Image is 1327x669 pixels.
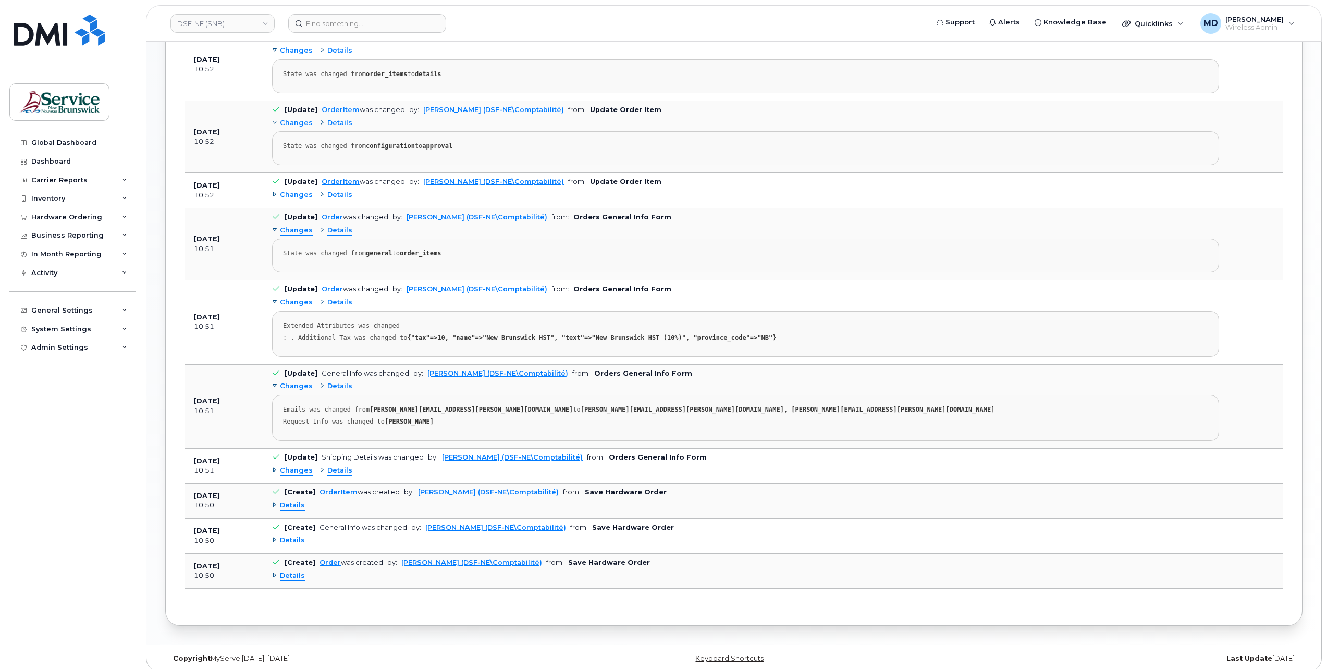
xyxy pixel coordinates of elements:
b: Update Order Item [590,106,661,114]
div: Quicklinks [1115,13,1191,34]
strong: general [366,250,392,257]
b: [Update] [285,213,317,221]
b: [DATE] [194,527,220,535]
b: [DATE] [194,397,220,405]
a: Order [322,213,343,221]
b: Save Hardware Order [592,524,674,531]
span: Details [327,298,352,307]
span: Support [945,17,975,28]
span: from: [570,524,588,531]
a: Knowledge Base [1027,12,1114,33]
span: Changes [280,466,313,476]
div: 10:52 [194,191,253,200]
span: from: [568,178,586,185]
span: Changes [280,226,313,236]
a: [PERSON_NAME] (DSF-NE\Comptabilité) [442,453,583,461]
span: Details [327,226,352,236]
span: Details [280,536,305,546]
b: Update Order Item [590,178,661,185]
span: Changes [280,381,313,391]
b: Save Hardware Order [585,488,667,496]
strong: configuration [366,142,415,150]
a: Support [929,12,982,33]
div: was changed [322,285,388,293]
span: Changes [280,298,313,307]
span: from: [572,369,590,377]
span: Details [327,46,352,56]
span: Details [280,571,305,581]
div: Request Info was changed to [283,418,1208,426]
strong: {"tax"=>10, "name"=>"New Brunswick HST", "text"=>"New Brunswick HST (10%)", "province_code"=>"NB"} [407,334,776,341]
span: Details [327,466,352,476]
strong: order_items [400,250,441,257]
a: [PERSON_NAME] (DSF-NE\Comptabilité) [425,524,566,531]
div: 10:50 [194,571,253,580]
b: [Create] [285,524,315,531]
b: [Create] [285,559,315,566]
b: [Update] [285,285,317,293]
b: [DATE] [194,492,220,500]
div: State was changed from to [283,250,1208,257]
span: Details [327,381,352,391]
a: [PERSON_NAME] (DSF-NE\Comptabilité) [423,178,564,185]
span: by: [404,488,414,496]
a: [PERSON_NAME] (DSF-NE\Comptabilité) [418,488,559,496]
span: from: [568,106,586,114]
b: [Update] [285,106,317,114]
span: from: [551,285,569,293]
span: Alerts [998,17,1020,28]
a: DSF-NE (SNB) [170,14,275,33]
span: from: [546,559,564,566]
b: [DATE] [194,562,220,570]
a: [PERSON_NAME] (DSF-NE\Comptabilité) [427,369,568,377]
div: [DATE] [924,654,1303,663]
div: Extended Attributes was changed [283,322,1208,330]
div: : . Additional Tax was changed to [283,334,1208,342]
span: by: [413,369,423,377]
div: 10:51 [194,244,253,254]
div: Matthew Deveau [1193,13,1302,34]
strong: order_items [366,70,407,78]
div: Shipping Details was changed [322,453,424,461]
span: by: [428,453,438,461]
a: Order [322,285,343,293]
div: was changed [322,106,405,114]
div: MyServe [DATE]–[DATE] [165,654,544,663]
span: Changes [280,46,313,56]
div: 10:51 [194,406,253,416]
span: MD [1203,17,1218,30]
div: 10:51 [194,322,253,331]
span: from: [587,453,605,461]
span: by: [392,213,402,221]
b: [DATE] [194,181,220,189]
b: [DATE] [194,457,220,465]
span: Details [280,501,305,511]
span: Quicklinks [1135,19,1173,28]
span: Changes [280,118,313,128]
span: Knowledge Base [1043,17,1107,28]
a: [PERSON_NAME] (DSF-NE\Comptabilité) [401,559,542,566]
div: Emails was changed from to [283,406,1208,414]
span: by: [409,106,419,114]
span: by: [409,178,419,185]
div: 10:50 [194,536,253,546]
b: [Update] [285,178,317,185]
div: 10:52 [194,137,253,146]
a: Alerts [982,12,1027,33]
b: [DATE] [194,56,220,64]
span: by: [387,559,397,566]
div: was created [320,559,383,566]
div: General Info was changed [320,524,407,531]
b: [DATE] [194,235,220,243]
div: was created [320,488,400,496]
div: 10:52 [194,65,253,74]
div: General Info was changed [322,369,409,377]
div: 10:51 [194,466,253,475]
strong: approval [422,142,452,150]
b: Orders General Info Form [594,369,692,377]
b: [Create] [285,488,315,496]
b: Save Hardware Order [568,559,650,566]
span: from: [551,213,569,221]
div: State was changed from to [283,70,1208,78]
b: [DATE] [194,128,220,136]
